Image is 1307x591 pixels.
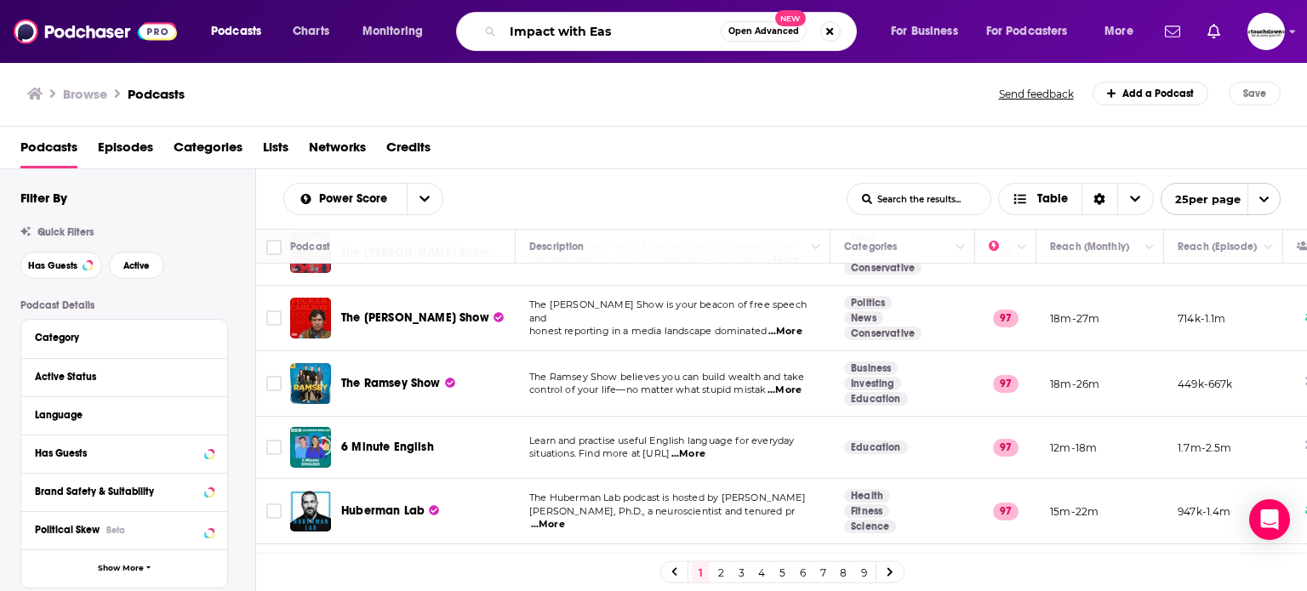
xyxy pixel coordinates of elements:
[773,562,790,582] a: 5
[950,237,971,258] button: Column Actions
[529,435,794,446] span: Learn and practise useful English language for everyday
[986,20,1068,43] span: For Podcasters
[109,252,164,279] button: Active
[1247,13,1285,50] img: User Profile
[844,361,898,375] a: Business
[1161,183,1281,215] button: open menu
[1178,236,1257,257] div: Reach (Episode)
[806,237,826,258] button: Column Actions
[671,447,705,461] span: ...More
[341,439,434,456] a: 6 Minute English
[844,504,889,518] a: Fitness
[1104,20,1133,43] span: More
[844,377,901,390] a: Investing
[362,20,423,43] span: Monitoring
[1178,504,1231,519] p: 947k-1.4m
[844,296,892,310] a: Politics
[844,311,883,325] a: News
[290,236,330,257] div: Podcast
[753,562,770,582] a: 4
[529,492,806,503] span: The Huberman Lab podcast is hosted by [PERSON_NAME]
[266,503,282,519] span: Toggle select row
[775,10,806,26] span: New
[814,562,831,582] a: 7
[1093,82,1209,105] a: Add a Podcast
[290,363,331,404] img: The Ramsey Show
[472,12,873,51] div: Search podcasts, credits, & more...
[1050,377,1099,391] p: 18m-26m
[975,18,1093,45] button: open menu
[844,236,897,257] div: Categories
[1093,18,1155,45] button: open menu
[891,20,958,43] span: For Business
[531,518,565,531] span: ...More
[28,261,77,270] span: Has Guests
[1229,82,1281,105] button: Save
[35,442,214,463] button: Has Guests
[35,332,203,344] div: Category
[1158,17,1187,46] a: Show notifications dropdown
[20,134,77,168] a: Podcasts
[529,371,804,383] span: The Ramsey Show believes you can build wealth and take
[282,18,340,45] a: Charts
[35,486,199,497] div: Brand Safety & Suitability
[319,193,393,205] span: Power Score
[20,299,228,311] p: Podcast Details
[1139,237,1160,258] button: Column Actions
[293,20,329,43] span: Charts
[529,505,795,517] span: [PERSON_NAME], Ph.D., a neuroscientist and tenured pr
[855,562,872,582] a: 9
[35,366,214,387] button: Active Status
[290,298,331,338] a: The Tucker Carlson Show
[266,310,282,326] span: Toggle select row
[1050,504,1099,519] p: 15m-22m
[844,489,890,503] a: Health
[386,134,431,168] a: Credits
[20,190,67,206] h2: Filter By
[35,480,214,502] button: Brand Safety & Suitability
[211,20,261,43] span: Podcasts
[844,392,908,406] a: Education
[1050,440,1097,455] p: 12m-18m
[35,327,214,348] button: Category
[14,15,177,48] a: Podchaser - Follow, Share and Rate Podcasts
[728,27,799,36] span: Open Advanced
[879,18,979,45] button: open menu
[1247,13,1285,50] button: Show profile menu
[768,325,802,338] span: ...More
[284,193,407,205] button: open menu
[35,371,203,383] div: Active Status
[844,440,908,454] a: Education
[283,183,443,215] h2: Choose List sort
[733,562,750,582] a: 3
[1178,440,1232,455] p: 1.7m-2.5m
[290,491,331,531] img: Huberman Lab
[1161,186,1241,213] span: 25 per page
[263,134,288,168] a: Lists
[989,236,1013,257] div: Power Score
[692,562,709,582] a: 1
[341,375,455,392] a: The Ramsey Show
[529,384,766,395] span: control of your life—no matter what stupid mistak
[341,503,439,520] a: Huberman Lab
[128,86,185,102] a: Podcasts
[993,375,1019,392] p: 97
[341,503,425,518] span: Huberman Lab
[844,520,896,533] a: Science
[266,440,282,455] span: Toggle select row
[309,134,366,168] a: Networks
[37,226,94,238] span: Quick Filters
[993,439,1019,456] p: 97
[35,404,214,425] button: Language
[993,310,1019,327] p: 97
[998,183,1154,215] button: Choose View
[844,327,922,340] a: Conservative
[1050,236,1129,257] div: Reach (Monthly)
